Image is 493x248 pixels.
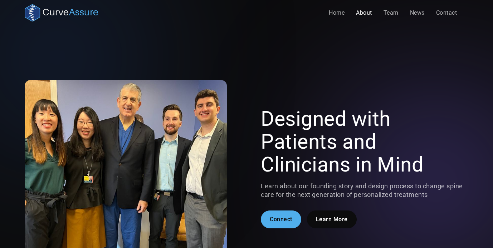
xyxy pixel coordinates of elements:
a: Learn More [307,210,357,228]
a: Team [378,6,404,20]
a: Connect [261,210,301,228]
a: Contact [430,6,463,20]
a: About [350,6,378,20]
p: Learn about our founding story and design process to change spine care for the next generation of... [261,182,468,199]
a: News [404,6,430,20]
a: Home [323,6,350,20]
a: home [25,4,98,21]
h1: Designed with Patients and Clinicians in Mind [261,108,468,176]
